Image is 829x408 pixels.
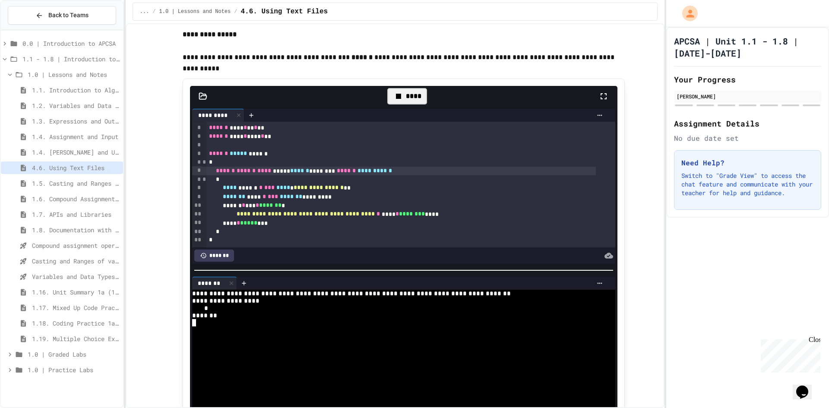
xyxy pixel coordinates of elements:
[32,319,120,328] span: 1.18. Coding Practice 1a (1.1-1.6)
[28,70,120,79] span: 1.0 | Lessons and Notes
[32,194,120,203] span: 1.6. Compound Assignment Operators
[159,8,231,15] span: 1.0 | Lessons and Notes
[32,148,120,157] span: 1.4. [PERSON_NAME] and User Input
[674,117,821,130] h2: Assignment Details
[32,179,120,188] span: 1.5. Casting and Ranges of Values
[28,365,120,374] span: 1.0 | Practice Labs
[32,241,120,250] span: Compound assignment operators - Quiz
[32,256,120,266] span: Casting and Ranges of variables - Quiz
[32,225,120,234] span: 1.8. Documentation with Comments and Preconditions
[32,117,120,126] span: 1.3. Expressions and Output [New]
[32,288,120,297] span: 1.16. Unit Summary 1a (1.1-1.6)
[234,8,237,15] span: /
[32,101,120,110] span: 1.2. Variables and Data Types
[48,11,89,20] span: Back to Teams
[32,334,120,343] span: 1.19. Multiple Choice Exercises for Unit 1a (1.1-1.6)
[32,85,120,95] span: 1.1. Introduction to Algorithms, Programming, and Compilers
[681,158,814,168] h3: Need Help?
[674,35,821,59] h1: APCSA | Unit 1.1 - 1.8 | [DATE]-[DATE]
[32,272,120,281] span: Variables and Data Types - Quiz
[32,303,120,312] span: 1.17. Mixed Up Code Practice 1.1-1.6
[793,373,820,399] iframe: chat widget
[674,73,821,85] h2: Your Progress
[673,3,700,23] div: My Account
[22,39,120,48] span: 0.0 | Introduction to APCSA
[32,210,120,219] span: 1.7. APIs and Libraries
[3,3,60,55] div: Chat with us now!Close
[240,6,328,17] span: 4.6. Using Text Files
[757,336,820,373] iframe: chat widget
[674,133,821,143] div: No due date set
[32,132,120,141] span: 1.4. Assignment and Input
[681,171,814,197] p: Switch to "Grade View" to access the chat feature and communicate with your teacher for help and ...
[22,54,120,63] span: 1.1 - 1.8 | Introduction to Java
[32,163,120,172] span: 4.6. Using Text Files
[28,350,120,359] span: 1.0 | Graded Labs
[140,8,149,15] span: ...
[8,6,116,25] button: Back to Teams
[152,8,155,15] span: /
[677,92,819,100] div: [PERSON_NAME]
